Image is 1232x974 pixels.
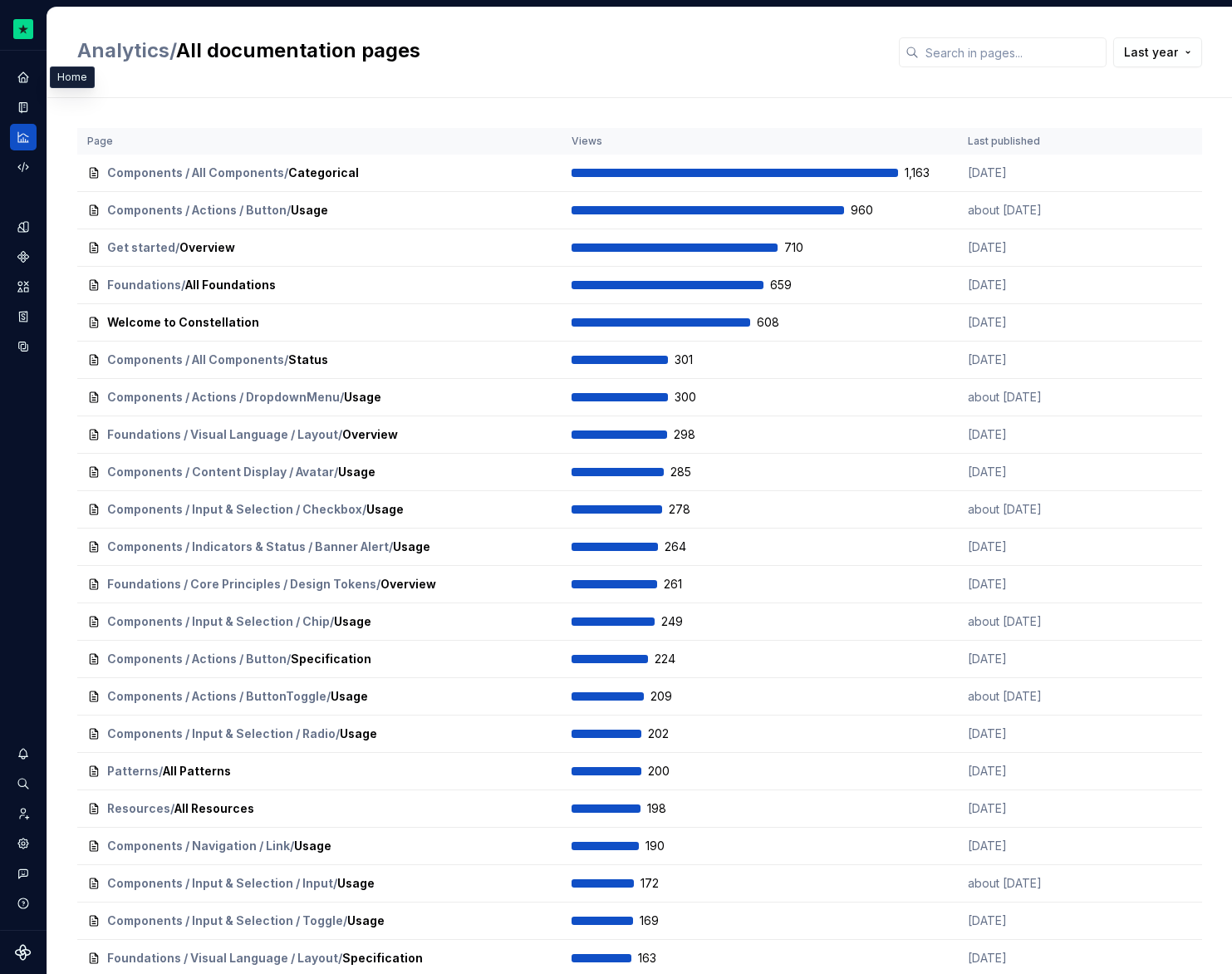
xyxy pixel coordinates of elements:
[1113,37,1202,67] button: Last year
[10,860,37,887] button: Contact support
[107,539,389,555] span: Components / Indicators & Status / Banner Alert
[294,838,331,854] span: Usage
[340,726,377,742] span: Usage
[674,426,717,443] span: 298
[968,763,1092,780] p: [DATE]
[107,613,330,630] span: Components / Input & Selection / Chip
[393,539,430,555] span: Usage
[287,651,291,667] span: /
[675,389,718,406] span: 300
[10,243,37,270] a: Components
[968,464,1092,480] p: [DATE]
[10,740,37,767] button: Notifications
[638,950,681,967] span: 163
[968,613,1092,630] p: about [DATE]
[288,352,328,368] span: Status
[968,501,1092,518] p: about [DATE]
[342,426,398,443] span: Overview
[376,576,380,593] span: /
[107,239,175,256] span: Get started
[650,688,694,705] span: 209
[107,950,338,967] span: Foundations / Visual Language / Layout
[287,202,291,219] span: /
[107,426,338,443] span: Foundations / Visual Language / Layout
[380,576,436,593] span: Overview
[562,128,958,155] th: Views
[362,501,366,518] span: /
[343,913,347,929] span: /
[342,950,423,967] span: Specification
[77,128,562,155] th: Page
[10,154,37,180] div: Code automation
[338,426,342,443] span: /
[919,37,1107,67] input: Search in pages...
[15,944,32,961] svg: Supernova Logo
[77,38,176,62] span: /
[968,950,1092,967] p: [DATE]
[337,875,375,892] span: Usage
[640,913,683,929] span: 169
[107,800,170,817] span: Resources
[10,333,37,360] a: Data sources
[50,66,95,88] div: Home
[159,763,163,780] span: /
[10,830,37,857] div: Settings
[338,950,342,967] span: /
[784,239,827,256] span: 710
[968,389,1092,406] p: about [DATE]
[107,688,326,705] span: Components / Actions / ButtonToggle
[968,913,1092,929] p: [DATE]
[344,389,381,406] span: Usage
[107,277,181,293] span: Foundations
[968,202,1092,219] p: about [DATE]
[675,352,718,368] span: 301
[10,94,37,121] a: Documentation
[968,314,1092,331] p: [DATE]
[968,651,1092,667] p: [DATE]
[284,165,288,181] span: /
[1124,44,1178,61] span: Last year
[968,165,1092,181] p: [DATE]
[107,202,287,219] span: Components / Actions / Button
[10,64,37,91] a: Home
[10,214,37,240] div: Design tokens
[968,277,1092,293] p: [DATE]
[10,770,37,797] button: Search ⌘K
[340,389,344,406] span: /
[968,539,1092,555] p: [DATE]
[665,539,708,555] span: 264
[647,800,690,817] span: 198
[175,239,179,256] span: /
[13,19,33,39] img: d602db7a-5e75-4dfe-a0a4-4b8163c7bad2.png
[968,239,1092,256] p: [DATE]
[968,800,1092,817] p: [DATE]
[331,688,368,705] span: Usage
[670,464,714,480] span: 285
[770,277,813,293] span: 659
[107,763,159,780] span: Patterns
[968,875,1092,892] p: about [DATE]
[107,576,376,593] span: Foundations / Core Principles / Design Tokens
[641,875,684,892] span: 172
[389,539,393,555] span: /
[336,726,340,742] span: /
[905,165,948,181] span: 1,163
[330,613,334,630] span: /
[10,800,37,827] a: Invite team
[174,800,254,817] span: All Resources
[958,128,1102,155] th: Last published
[10,303,37,330] a: Storybook stories
[645,838,689,854] span: 190
[107,875,333,892] span: Components / Input & Selection / Input
[968,688,1092,705] p: about [DATE]
[10,273,37,300] a: Assets
[851,202,894,219] span: 960
[179,239,235,256] span: Overview
[968,576,1092,593] p: [DATE]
